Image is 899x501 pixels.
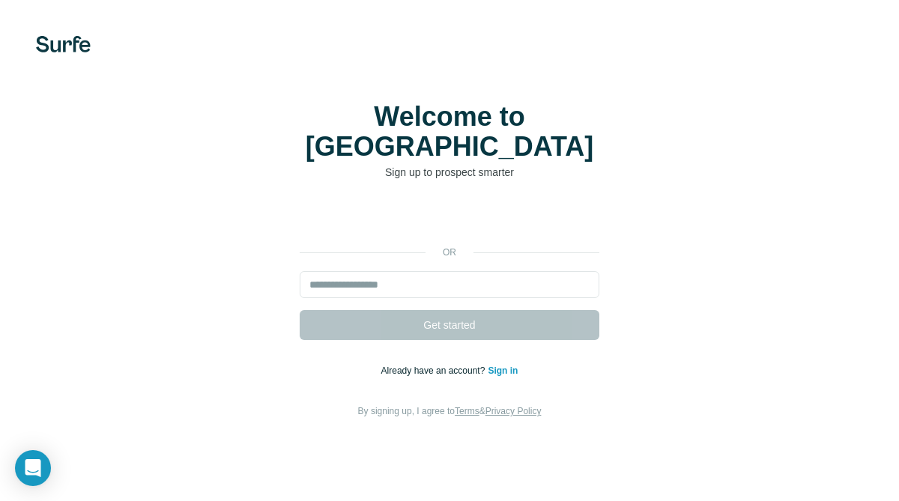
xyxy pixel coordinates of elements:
[300,165,599,180] p: Sign up to prospect smarter
[381,365,488,376] span: Already have an account?
[300,102,599,162] h1: Welcome to [GEOGRAPHIC_DATA]
[36,36,91,52] img: Surfe's logo
[455,406,479,416] a: Terms
[426,246,473,259] p: or
[488,365,518,376] a: Sign in
[292,202,607,235] iframe: Poga Pierakstīties ar Google kontu
[485,406,542,416] a: Privacy Policy
[358,406,542,416] span: By signing up, I agree to &
[15,450,51,486] div: Open Intercom Messenger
